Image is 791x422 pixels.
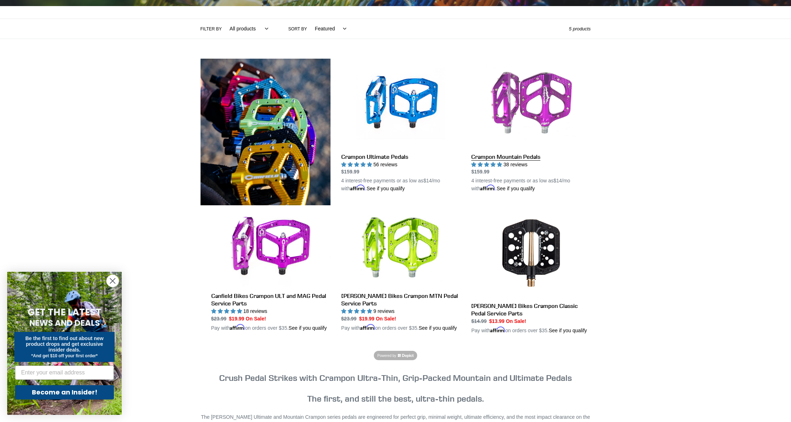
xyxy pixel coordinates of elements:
[201,26,222,32] label: Filter by
[377,353,396,358] span: Powered by
[219,372,572,383] strong: Crush Pedal Strikes with Crampon Ultra-Thin, Grip-Packed Mountain and Ultimate Pedals
[25,335,104,353] span: Be the first to find out about new product drops and get exclusive insider deals.
[106,275,119,287] button: Close dialog
[569,26,591,31] span: 5 products
[31,353,97,358] span: *And get $10 off your first order*
[15,365,114,380] input: Enter your email address
[201,59,331,205] img: Content block image
[29,317,100,329] span: NEWS AND DEALS
[28,306,101,319] span: GET THE LATEST
[374,351,417,360] a: Powered by
[201,373,591,403] h3: The first, and still the best, ultra-thin pedals.
[15,385,114,399] button: Become an Insider!
[288,26,307,32] label: Sort by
